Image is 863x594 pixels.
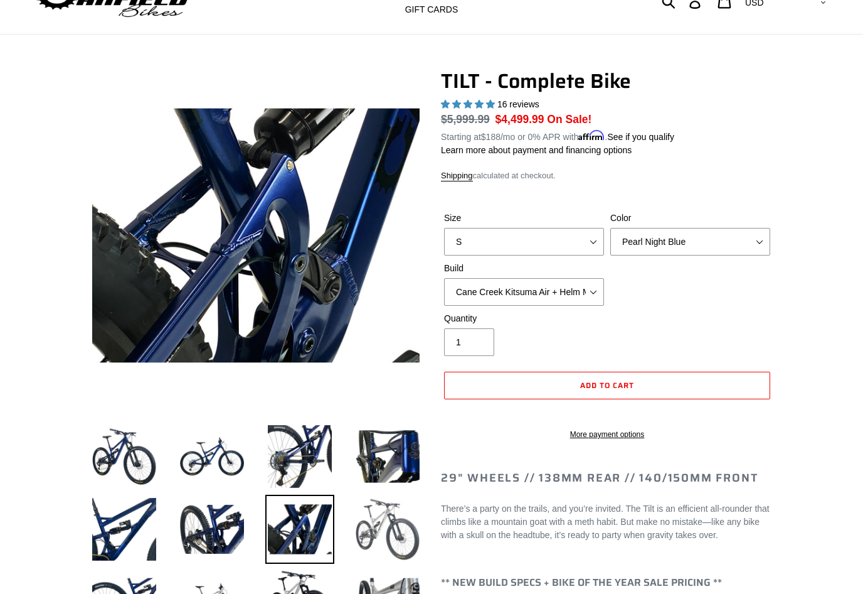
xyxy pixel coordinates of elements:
[610,212,770,225] label: Color
[441,69,773,93] h1: TILT - Complete Bike
[441,127,674,144] p: Starting at /mo or 0% APR with .
[399,1,465,18] a: GIFT CARDS
[441,170,773,182] div: calculated at checkout.
[353,422,422,491] img: Load image into Gallery viewer, TILT - Complete Bike
[441,99,497,109] span: 5.00 stars
[441,576,773,588] h4: ** NEW BUILD SPECS + BIKE OF THE YEAR SALE PRICING **
[580,379,634,391] span: Add to cart
[547,111,591,127] span: On Sale!
[353,495,422,564] img: Load image into Gallery viewer, TILT - Complete Bike
[177,495,246,564] img: Load image into Gallery viewer, TILT - Complete Bike
[265,495,334,564] img: Load image into Gallery viewer, TILT - Complete Bike
[441,502,773,542] p: There’s a party on the trails, and you’re invited. The Tilt is an efficient all-rounder that clim...
[497,99,539,109] span: 16 reviews
[90,422,159,491] img: Load image into Gallery viewer, TILT - Complete Bike
[444,312,604,325] label: Quantity
[90,495,159,564] img: Load image into Gallery viewer, TILT - Complete Bike
[441,171,473,181] a: Shipping
[578,130,605,141] span: Affirm
[607,132,674,142] a: See if you qualify - Learn more about Affirm Financing (opens in modal)
[481,132,500,142] span: $188
[444,372,770,399] button: Add to cart
[265,422,334,491] img: Load image into Gallery viewer, TILT - Complete Bike
[441,472,773,485] h2: 29" Wheels // 138mm Rear // 140/150mm Front
[177,422,246,491] img: Load image into Gallery viewer, TILT - Complete Bike
[444,212,604,225] label: Size
[444,429,770,440] a: More payment options
[495,113,544,126] span: $4,499.99
[444,262,604,275] label: Build
[441,113,490,126] s: $5,999.99
[441,145,632,155] a: Learn more about payment and financing options
[405,4,458,15] span: GIFT CARDS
